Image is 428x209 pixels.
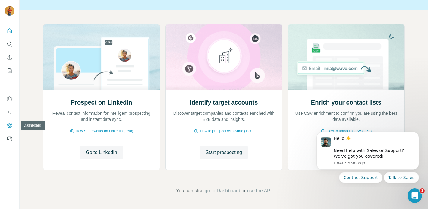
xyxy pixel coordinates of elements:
[76,128,133,134] span: How Surfe works on LinkedIn (1:58)
[200,146,248,159] button: Start prospecting
[5,133,14,144] button: Feedback
[71,98,132,107] h2: Prospect on LinkedIn
[307,126,428,187] iframe: Intercom notifications message
[200,128,253,134] span: How to prospect with Surfe (1:30)
[408,188,422,203] iframe: Intercom live chat
[43,24,160,90] img: Prospect on LinkedIn
[205,187,240,195] button: go to Dashboard
[5,6,14,16] img: Avatar
[5,120,14,131] button: Dashboard
[5,93,14,104] button: Use Surfe on LinkedIn
[247,187,272,195] button: use the API
[49,110,154,122] p: Reveal contact information for intelligent prospecting and instant data sync.
[5,39,14,50] button: Search
[420,188,425,193] span: 1
[288,24,405,90] img: Enrich your contact lists
[190,98,258,107] h2: Identify target accounts
[86,149,117,156] span: Go to LinkedIn
[165,24,282,90] img: Identify target accounts
[176,187,203,195] span: You can also
[80,146,123,159] button: Go to LinkedIn
[241,187,246,195] span: or
[294,110,398,122] p: Use CSV enrichment to confirm you are using the best data available.
[5,65,14,76] button: My lists
[206,149,242,156] span: Start prospecting
[311,98,381,107] h2: Enrich your contact lists
[5,107,14,117] button: Use Surfe API
[172,110,276,122] p: Discover target companies and contacts enriched with B2B data and insights.
[5,25,14,36] button: Quick start
[5,52,14,63] button: Enrich CSV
